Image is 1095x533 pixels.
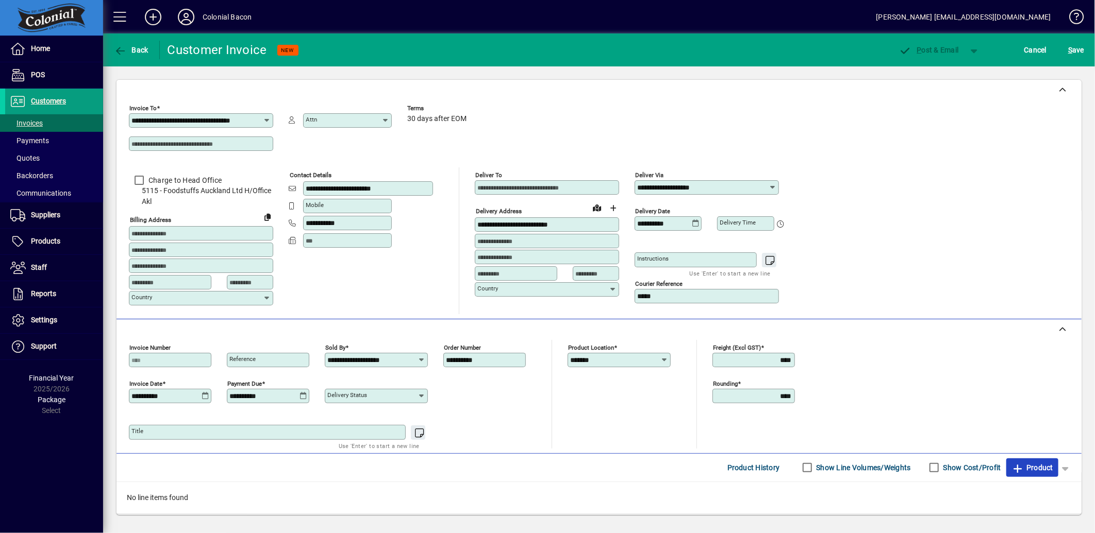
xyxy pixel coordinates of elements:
mat-label: Country [477,285,498,292]
mat-label: Invoice number [129,343,171,351]
span: Backorders [10,171,53,180]
span: NEW [281,47,294,54]
span: Financial Year [29,374,74,382]
a: Support [5,334,103,359]
a: Settings [5,307,103,333]
span: Terms [407,105,469,112]
a: POS [5,62,103,88]
span: ost & Email [899,46,959,54]
button: Save [1066,41,1087,59]
span: Reports [31,289,56,298]
mat-label: Order number [444,343,481,351]
span: S [1068,46,1072,54]
span: Staff [31,263,47,271]
span: Support [31,342,57,350]
span: Cancel [1024,42,1047,58]
mat-hint: Use 'Enter' to start a new line [339,440,420,452]
mat-label: Attn [306,116,317,123]
div: Customer Invoice [168,42,267,58]
mat-label: Delivery status [327,391,367,399]
mat-label: Reference [229,355,256,363]
span: Communications [10,189,71,197]
mat-label: Title [131,427,143,435]
button: Post & Email [894,41,964,59]
mat-label: Product location [568,343,614,351]
mat-label: Delivery time [720,219,756,226]
mat-label: Invoice date [129,380,162,387]
span: Settings [31,316,57,324]
mat-label: Sold by [325,343,345,351]
span: 5115 - Foodstuffs Auckland Ltd H/Office Akl [129,185,273,207]
mat-hint: Use 'Enter' to start a new line [690,267,771,279]
mat-label: Delivery date [635,208,670,215]
label: Charge to Head Office [146,175,222,185]
mat-label: Rounding [713,380,738,387]
div: Colonial Bacon [203,9,252,25]
a: Communications [5,184,103,202]
a: View on map [589,199,605,216]
mat-label: Deliver via [635,171,663,179]
span: Quotes [10,154,40,162]
a: Staff [5,255,103,281]
span: Invoices [10,119,43,127]
mat-label: Mobile [306,201,324,209]
span: Payments [10,136,49,145]
a: Products [5,229,103,254]
button: Choose address [605,200,622,216]
span: POS [31,71,45,79]
button: Cancel [1022,41,1050,59]
button: Profile [170,8,203,26]
a: Quotes [5,149,103,167]
a: Backorders [5,167,103,184]
mat-label: Country [131,294,152,301]
a: Suppliers [5,202,103,228]
span: Suppliers [31,211,60,219]
span: Products [31,237,60,245]
button: Product History [723,458,784,477]
button: Product [1006,458,1058,477]
a: Invoices [5,114,103,132]
label: Show Cost/Profit [941,462,1001,473]
mat-label: Deliver To [475,171,502,179]
span: Product [1011,459,1053,476]
span: ave [1068,42,1084,58]
mat-label: Invoice To [129,105,157,112]
a: Home [5,36,103,62]
mat-label: Freight (excl GST) [713,343,761,351]
app-page-header-button: Back [103,41,160,59]
button: Add [137,8,170,26]
label: Show Line Volumes/Weights [815,462,911,473]
span: Home [31,44,50,53]
span: Product History [727,459,780,476]
span: Customers [31,97,66,105]
span: Package [38,396,65,404]
span: P [917,46,922,54]
a: Knowledge Base [1061,2,1082,36]
mat-label: Instructions [637,255,669,262]
button: Back [111,41,151,59]
a: Reports [5,281,103,307]
span: 30 days after EOM [407,115,467,123]
mat-label: Payment due [227,380,262,387]
div: No line items found [117,482,1082,513]
button: Copy to Delivery address [259,209,276,225]
mat-label: Courier Reference [635,280,683,287]
a: Payments [5,132,103,149]
div: [PERSON_NAME] [EMAIL_ADDRESS][DOMAIN_NAME] [876,9,1051,25]
span: Back [114,46,148,54]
